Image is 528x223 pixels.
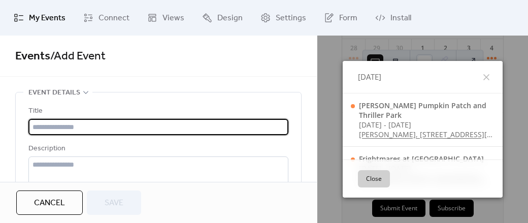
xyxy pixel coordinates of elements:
[34,197,65,209] span: Cancel
[276,12,306,24] span: Settings
[162,12,184,24] span: Views
[98,12,129,24] span: Connect
[339,12,357,24] span: Form
[28,87,80,99] span: Event details
[217,12,243,24] span: Design
[15,45,50,68] a: Events
[359,101,494,120] div: [PERSON_NAME] Pumpkin Patch and Thriller Park
[29,12,65,24] span: My Events
[28,143,286,155] div: Description
[368,4,419,31] a: Install
[194,4,250,31] a: Design
[359,120,494,130] div: [DATE] - [DATE]
[359,130,494,139] a: [PERSON_NAME], [STREET_ADDRESS][PERSON_NAME]
[358,71,381,83] span: [DATE]
[6,4,73,31] a: My Events
[76,4,137,31] a: Connect
[358,170,390,187] button: Close
[316,4,365,31] a: Form
[28,105,286,117] div: Title
[253,4,314,31] a: Settings
[16,190,83,215] button: Cancel
[50,45,106,68] span: / Add Event
[140,4,192,31] a: Views
[359,154,494,164] div: Frightmares at [GEOGRAPHIC_DATA]
[390,12,411,24] span: Install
